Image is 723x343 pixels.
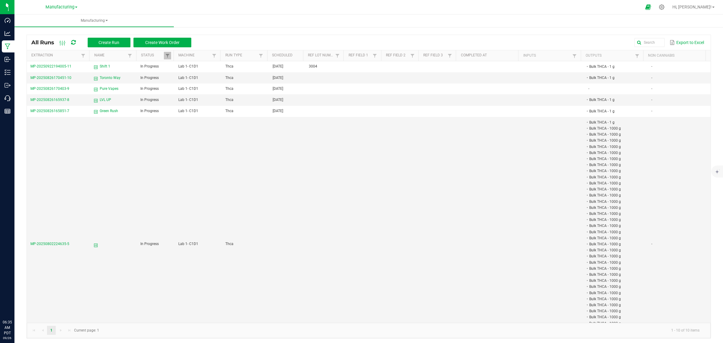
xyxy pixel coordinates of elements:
[588,229,638,235] li: Bulk THCA - 1000 g
[571,52,578,60] a: Filter
[588,217,638,223] li: Bulk THCA - 1000 g
[178,242,198,246] span: Lab 1- C1D1
[658,4,665,10] div: Manage settings
[272,53,301,58] a: ScheduledSortable
[588,211,638,217] li: Bulk THCA - 1000 g
[588,320,638,326] li: Bulk THCA - 1000 g
[31,37,196,48] div: All Runs
[140,242,159,246] span: In Progress
[643,50,706,61] th: Non Cannabis
[588,162,638,168] li: Bulk THCA - 1000 g
[225,64,233,68] span: Thca
[94,53,127,58] a: NameSortable
[225,87,233,91] span: Thca
[5,17,11,24] inline-svg: Dashboard
[588,180,638,186] li: Bulk THCA - 1000 g
[100,97,111,103] span: LVL UP
[145,40,180,45] span: Create Work Order
[80,52,87,59] a: Filter
[409,52,416,59] a: Filter
[588,253,638,259] li: Bulk THCA - 1000 g
[31,53,80,58] a: ExtractionSortable
[588,266,638,272] li: Bulk THCA - 1000 g
[588,235,638,241] li: Bulk THCA - 1000 g
[30,76,71,80] span: MP-20250826170451-10
[100,86,118,92] span: Pure Vapes
[27,323,711,338] kendo-pager: Current page: 1
[371,52,378,59] a: Filter
[648,106,711,117] td: -
[45,5,74,10] span: Manufacturing
[588,174,638,180] li: Bulk THCA - 1000 g
[588,144,638,150] li: Bulk THCA - 1000 g
[14,18,174,23] span: Manufacturing
[588,308,638,314] li: Bulk THCA - 1000 g
[588,278,638,284] li: Bulk THCA - 1000 g
[225,109,233,113] span: Thca
[100,75,120,81] span: Toronto Way
[6,295,24,313] iframe: Resource center
[648,94,711,105] td: -
[100,64,110,69] span: Shift 1
[178,87,198,91] span: Lab 1- C1D1
[140,76,159,80] span: In Progress
[140,109,159,113] span: In Progress
[178,76,198,80] span: Lab 1- C1D1
[588,314,638,320] li: Bulk THCA - 1000 g
[588,156,638,162] li: Bulk THCA - 1000 g
[178,64,198,68] span: Lab 1- C1D1
[14,14,174,27] a: Manufacturing
[588,284,638,290] li: Bulk THCA - 1000 g
[5,108,11,114] inline-svg: Reports
[588,241,638,247] li: Bulk THCA - 1000 g
[588,199,638,205] li: Bulk THCA - 1000 g
[588,125,638,131] li: Bulk THCA - 1000 g
[103,326,704,335] kendo-pager-info: 1 - 10 of 10 items
[211,52,218,59] a: Filter
[30,98,69,102] span: MP-20250826165937-8
[349,53,371,58] a: Ref Field 1Sortable
[588,97,638,103] li: Bulk THCA - 1 g
[140,64,159,68] span: In Progress
[648,83,711,94] td: -
[588,290,638,296] li: Bulk THCA - 1000 g
[634,52,641,60] a: Filter
[5,56,11,62] inline-svg: Inbound
[423,53,446,58] a: Ref Field 3Sortable
[141,53,164,58] a: StatusSortable
[518,50,581,61] th: Inputs
[641,1,655,13] span: Open Ecommerce Menu
[588,260,638,266] li: Bulk THCA - 1000 g
[5,82,11,88] inline-svg: Outbound
[140,98,159,102] span: In Progress
[585,83,648,94] td: -
[588,168,638,174] li: Bulk THCA - 1000 g
[588,75,638,81] li: Bulk THCA - 1 g
[225,76,233,80] span: Thca
[309,64,317,68] span: 3004
[273,64,283,68] span: [DATE]
[588,131,638,137] li: Bulk THCA - 1000 g
[672,5,712,9] span: Hi, [PERSON_NAME]!
[273,76,283,80] span: [DATE]
[588,186,638,192] li: Bulk THCA - 1000 g
[178,53,211,58] a: MachineSortable
[30,242,69,246] span: MP-20250802224635-5
[5,43,11,49] inline-svg: Manufacturing
[588,205,638,211] li: Bulk THCA - 1000 g
[225,98,233,102] span: Thca
[588,247,638,253] li: Bulk THCA - 1000 g
[178,98,198,102] span: Lab 1- C1D1
[140,87,159,91] span: In Progress
[225,53,258,58] a: Run TypeSortable
[126,52,133,59] a: Filter
[3,336,12,340] p: 09/26
[648,72,711,83] td: -
[588,108,638,114] li: Bulk THCA - 1 g
[588,296,638,302] li: Bulk THCA - 1000 g
[5,30,11,36] inline-svg: Analytics
[99,40,119,45] span: Create Run
[5,69,11,75] inline-svg: Inventory
[588,302,638,308] li: Bulk THCA - 1000 g
[164,52,171,59] a: Filter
